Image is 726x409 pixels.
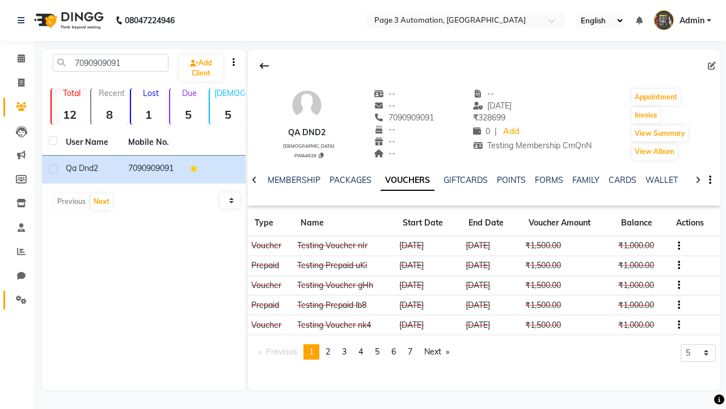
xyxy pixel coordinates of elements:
[419,344,455,360] a: Next
[179,55,223,81] a: Add Client
[522,315,614,335] td: ₹1,500.00
[396,210,462,236] th: Start Date
[248,236,294,256] td: Voucher
[522,276,614,295] td: ₹1,500.00
[374,136,395,147] span: --
[172,88,206,98] p: Due
[396,256,462,276] td: [DATE]
[614,276,669,295] td: ₹1,000.00
[374,124,395,135] span: --
[268,175,320,185] a: MEMBERSHIP
[294,295,396,315] td: Testing Prepaid lb8
[96,88,128,98] p: Recent
[374,148,395,158] span: --
[632,107,660,123] button: Invoice
[614,315,669,335] td: ₹1,000.00
[614,236,669,256] td: ₹1,000.00
[121,156,184,183] td: 7090909091
[131,107,167,122] strong: 1
[632,89,680,105] button: Appointment
[278,127,335,139] div: Qa Dnd2
[283,143,335,149] span: [DEMOGRAPHIC_DATA]
[462,236,522,256] td: [DATE]
[396,236,462,256] td: [DATE]
[473,89,495,99] span: --
[522,210,614,236] th: Voucher Amount
[462,315,522,335] td: [DATE]
[444,175,488,185] a: GIFTCARDS
[52,107,88,122] strong: 12
[248,315,294,335] td: Voucher
[136,88,167,98] p: Lost
[381,170,434,191] a: VOUCHERS
[609,175,636,185] a: CARDS
[645,175,678,185] a: WALLET
[252,344,455,360] nav: Pagination
[632,144,677,160] button: View Album
[522,256,614,276] td: ₹1,500.00
[330,175,372,185] a: PACKAGES
[473,126,490,136] span: 0
[374,101,395,111] span: --
[283,151,335,159] div: PWA4939
[358,347,363,357] span: 4
[374,89,395,99] span: --
[29,5,107,36] img: logo
[342,347,347,357] span: 3
[614,256,669,276] td: ₹1,000.00
[294,276,396,295] td: Testing Voucher gHh
[462,276,522,295] td: [DATE]
[252,55,276,77] div: Back to Client
[374,112,434,123] span: 7090909091
[473,112,478,123] span: ₹
[210,107,246,122] strong: 5
[248,256,294,276] td: Prepaid
[632,126,688,141] button: View Summary
[248,295,294,315] td: Prepaid
[91,194,112,210] button: Next
[462,210,522,236] th: End Date
[572,175,600,185] a: FAMILY
[495,126,497,137] span: |
[290,88,324,122] img: avatar
[473,101,512,111] span: [DATE]
[121,130,184,156] th: Mobile No.
[326,347,330,357] span: 2
[462,295,522,315] td: [DATE]
[396,295,462,315] td: [DATE]
[59,130,121,156] th: User Name
[266,347,297,357] span: Previous
[473,140,592,151] span: Testing Membership CmQnN
[391,347,396,357] span: 6
[396,276,462,295] td: [DATE]
[535,175,563,185] a: FORMS
[501,124,521,140] a: Add
[473,112,505,123] span: 328699
[522,236,614,256] td: ₹1,500.00
[91,107,128,122] strong: 8
[522,295,614,315] td: ₹1,500.00
[396,315,462,335] td: [DATE]
[294,236,396,256] td: Testing Voucher nIr
[669,210,720,236] th: Actions
[497,175,526,185] a: POINTS
[462,256,522,276] td: [DATE]
[679,15,704,27] span: Admin
[248,210,294,236] th: Type
[248,276,294,295] td: Voucher
[125,5,175,36] b: 08047224946
[408,347,412,357] span: 7
[654,10,674,30] img: Admin
[53,54,168,72] input: Search by Name/Mobile/Email/Code
[294,210,396,236] th: Name
[309,347,314,357] span: 1
[66,163,98,173] span: Qa Dnd2
[614,210,669,236] th: Balance
[214,88,246,98] p: [DEMOGRAPHIC_DATA]
[614,295,669,315] td: ₹1,000.00
[294,315,396,335] td: Testing Voucher nk4
[294,256,396,276] td: Testing Prepaid uKi
[56,88,88,98] p: Total
[170,107,206,122] strong: 5
[375,347,379,357] span: 5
